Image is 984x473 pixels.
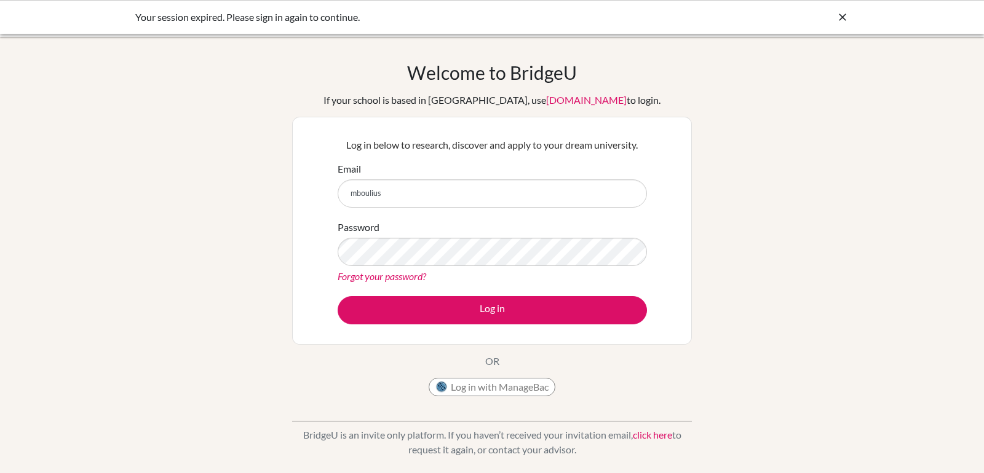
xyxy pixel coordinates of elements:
a: Forgot your password? [338,270,426,282]
div: Your session expired. Please sign in again to continue. [135,10,664,25]
label: Email [338,162,361,176]
p: BridgeU is an invite only platform. If you haven’t received your invitation email, to request it ... [292,428,692,457]
label: Password [338,220,379,235]
p: OR [485,354,499,369]
p: Log in below to research, discover and apply to your dream university. [338,138,647,152]
button: Log in with ManageBac [429,378,555,396]
button: Log in [338,296,647,324]
a: [DOMAIN_NAME] [546,94,627,106]
a: click here [633,429,672,440]
h1: Welcome to BridgeU [407,61,577,84]
div: If your school is based in [GEOGRAPHIC_DATA], use to login. [323,93,661,107]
